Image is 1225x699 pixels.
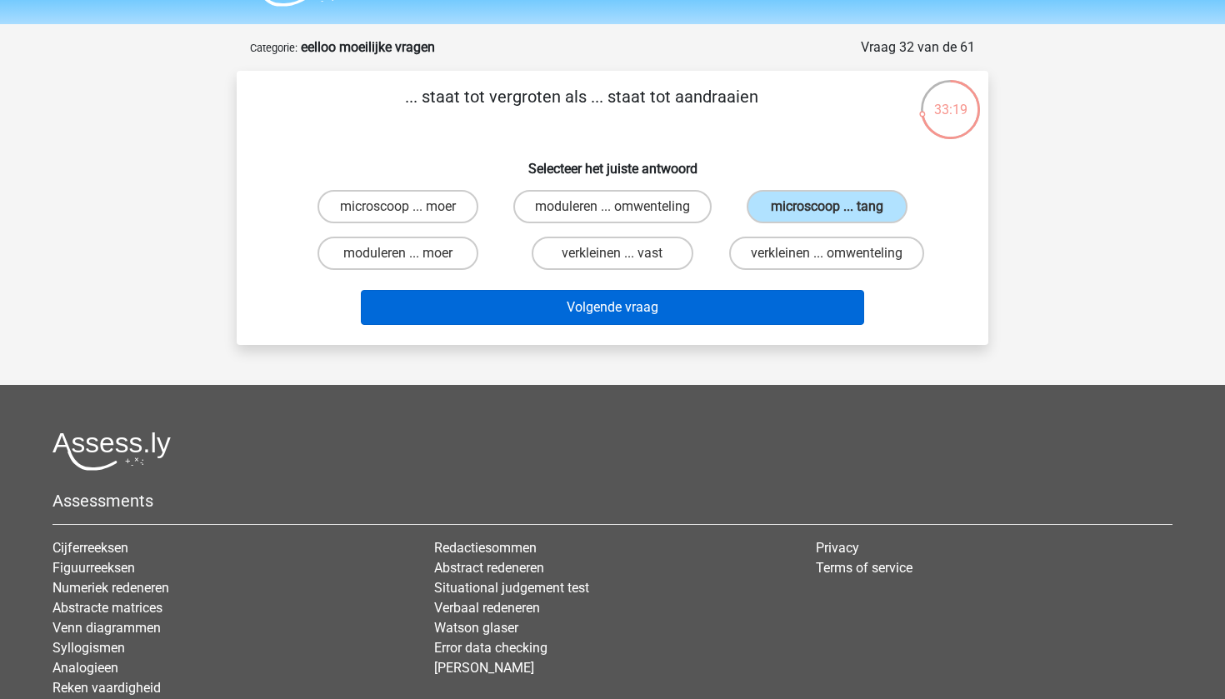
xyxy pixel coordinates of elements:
[52,680,161,696] a: Reken vaardigheid
[52,560,135,576] a: Figuurreeksen
[729,237,924,270] label: verkleinen ... omwenteling
[52,640,125,656] a: Syllogismen
[263,84,899,134] p: ... staat tot vergroten als ... staat tot aandraaien
[861,37,975,57] div: Vraag 32 van de 61
[52,600,162,616] a: Abstracte matrices
[434,580,589,596] a: Situational judgement test
[434,660,534,676] a: [PERSON_NAME]
[52,620,161,636] a: Venn diagrammen
[301,39,435,55] strong: eelloo moeilijke vragen
[52,432,171,471] img: Assessly logo
[434,640,547,656] a: Error data checking
[532,237,692,270] label: verkleinen ... vast
[52,540,128,556] a: Cijferreeksen
[317,190,478,223] label: microscoop ... moer
[263,147,962,177] h6: Selecteer het juiste antwoord
[361,290,865,325] button: Volgende vraag
[52,491,1172,511] h5: Assessments
[52,660,118,676] a: Analogieen
[816,560,912,576] a: Terms of service
[250,42,297,54] small: Categorie:
[434,560,544,576] a: Abstract redeneren
[816,540,859,556] a: Privacy
[434,540,537,556] a: Redactiesommen
[919,78,982,120] div: 33:19
[434,600,540,616] a: Verbaal redeneren
[52,580,169,596] a: Numeriek redeneren
[434,620,518,636] a: Watson glaser
[317,237,478,270] label: moduleren ... moer
[513,190,712,223] label: moduleren ... omwenteling
[747,190,907,223] label: microscoop ... tang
